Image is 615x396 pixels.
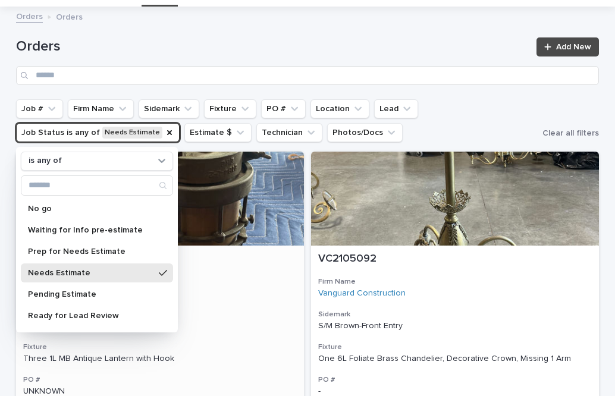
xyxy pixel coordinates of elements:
div: One 6L Foliate Brass Chandelier, Decorative Crown, Missing 1 Arm [318,354,592,364]
button: Lead [374,99,418,118]
button: Firm Name [68,99,134,118]
h3: PO # [23,375,297,385]
button: Estimate $ [184,123,252,142]
span: Clear all filters [542,129,599,137]
button: PO # [261,99,306,118]
button: Photos/Docs [327,123,403,142]
div: Three 1L MB Antique Lantern with Hook [23,354,297,364]
p: Needs Estimate [28,269,154,277]
button: Sidemark [139,99,199,118]
p: Pending Estimate [28,290,154,298]
button: Clear all filters [538,124,599,142]
h3: Firm Name [318,277,592,287]
button: Technician [256,123,322,142]
button: Fixture [204,99,256,118]
button: Location [310,99,369,118]
a: Add New [536,37,599,56]
a: Vanguard Construction [318,288,406,298]
button: Job # [16,99,63,118]
p: Ready for Lead Review [28,312,154,320]
p: Waiting for Info pre-estimate [28,226,154,234]
a: Orders [16,9,43,23]
p: S/M Brown-Front Entry [318,321,592,331]
p: Orders [56,10,83,23]
h3: PO # [318,375,592,385]
p: No go [28,205,154,213]
p: Prep for Needs Estimate [28,247,154,256]
input: Search [16,66,599,85]
div: Search [21,175,173,196]
p: VC2105092 [318,253,592,266]
h3: Fixture [23,342,297,352]
h3: Fixture [318,342,592,352]
h1: Orders [16,38,529,55]
p: is any of [29,156,62,166]
h3: Sidemark [318,310,592,319]
input: Search [21,176,172,195]
button: Job Status [16,123,180,142]
span: Add New [556,43,591,51]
